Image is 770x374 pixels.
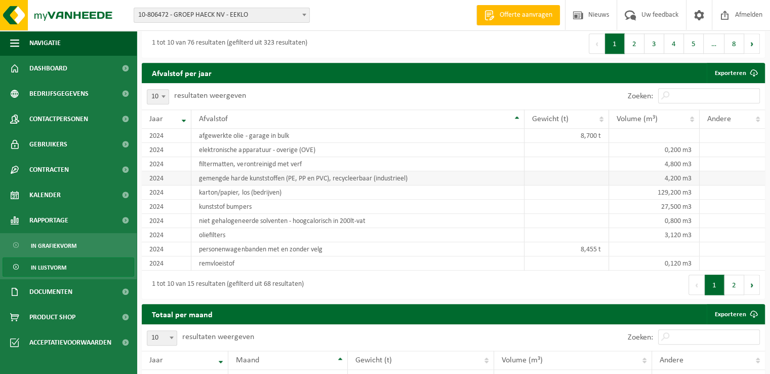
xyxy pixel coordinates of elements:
[149,356,163,364] span: Jaar
[174,92,246,100] label: resultaten weergeven
[609,256,700,271] td: 0,120 m3
[142,256,191,271] td: 2024
[744,33,760,54] button: Next
[3,257,134,277] a: In lijstvorm
[134,8,309,22] span: 10-806472 - GROEP HAECK NV - EEKLO
[142,242,191,256] td: 2024
[664,33,684,54] button: 4
[147,330,177,346] span: 10
[191,185,524,200] td: karton/papier, los (bedrijven)
[705,275,724,295] button: 1
[628,92,653,100] label: Zoeken:
[29,30,61,56] span: Navigatie
[524,242,609,256] td: 8,455 t
[29,279,72,305] span: Documenten
[704,33,724,54] span: …
[147,34,307,53] div: 1 tot 10 van 76 resultaten (gefilterd uit 323 resultaten)
[684,33,704,54] button: 5
[142,228,191,242] td: 2024
[191,256,524,271] td: remvloeistof
[628,333,653,342] label: Zoeken:
[191,143,524,157] td: elektronische apparatuur - overige (OVE)
[355,356,392,364] span: Gewicht (t)
[29,182,61,208] span: Kalender
[29,157,69,182] span: Contracten
[191,228,524,242] td: oliefilters
[497,10,555,20] span: Offerte aanvragen
[31,258,66,277] span: In lijstvorm
[476,5,560,25] a: Offerte aanvragen
[191,242,524,256] td: personenwagenbanden met en zonder velg
[142,63,222,83] h2: Afvalstof per jaar
[609,200,700,214] td: 27,500 m3
[688,275,705,295] button: Previous
[29,132,67,157] span: Gebruikers
[524,129,609,143] td: 8,700 t
[29,106,88,132] span: Contactpersonen
[609,171,700,185] td: 4,200 m3
[147,90,169,104] span: 10
[142,157,191,171] td: 2024
[3,236,134,255] a: In grafiekvorm
[142,129,191,143] td: 2024
[609,214,700,228] td: 0,800 m3
[707,115,731,123] span: Andere
[744,275,760,295] button: Next
[29,208,68,233] span: Rapportage
[625,33,644,54] button: 2
[191,214,524,228] td: niet gehalogeneerde solventen - hoogcalorisch in 200lt-vat
[660,356,683,364] span: Andere
[609,157,700,171] td: 4,800 m3
[191,171,524,185] td: gemengde harde kunststoffen (PE, PP en PVC), recycleerbaar (industrieel)
[142,171,191,185] td: 2024
[644,33,664,54] button: 3
[707,304,764,324] a: Exporteren
[29,81,89,106] span: Bedrijfsgegevens
[149,115,163,123] span: Jaar
[191,200,524,214] td: kunststof bumpers
[199,115,228,123] span: Afvalstof
[142,143,191,157] td: 2024
[191,157,524,171] td: filtermatten, verontreinigd met verf
[29,305,75,330] span: Product Shop
[609,185,700,200] td: 129,200 m3
[142,304,223,324] h2: Totaal per maand
[609,143,700,157] td: 0,200 m3
[532,115,569,123] span: Gewicht (t)
[147,331,177,345] span: 10
[134,8,310,23] span: 10-806472 - GROEP HAECK NV - EEKLO
[31,236,76,255] span: In grafiekvorm
[142,214,191,228] td: 2024
[191,129,524,143] td: afgewerkte olie - garage in bulk
[502,356,543,364] span: Volume (m³)
[147,276,304,294] div: 1 tot 10 van 15 resultaten (gefilterd uit 68 resultaten)
[29,330,111,355] span: Acceptatievoorwaarden
[617,115,658,123] span: Volume (m³)
[182,333,254,341] label: resultaten weergeven
[29,56,67,81] span: Dashboard
[236,356,259,364] span: Maand
[724,33,744,54] button: 8
[724,275,744,295] button: 2
[589,33,605,54] button: Previous
[609,228,700,242] td: 3,120 m3
[142,185,191,200] td: 2024
[142,200,191,214] td: 2024
[707,63,764,83] a: Exporteren
[147,89,169,104] span: 10
[605,33,625,54] button: 1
